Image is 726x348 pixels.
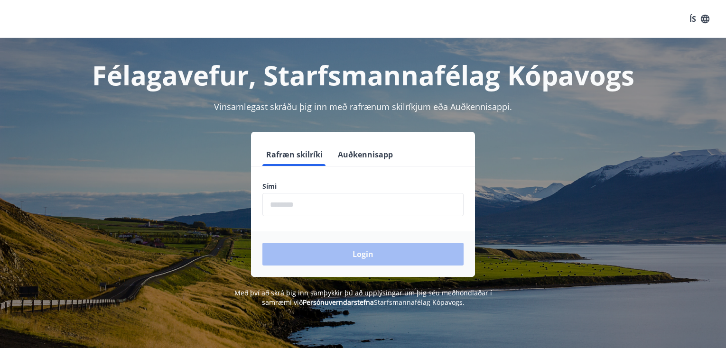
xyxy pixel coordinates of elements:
[33,57,693,93] h1: Félagavefur, Starfsmannafélag Kópavogs
[262,182,464,191] label: Sími
[334,143,397,166] button: Auðkennisapp
[303,298,374,307] a: Persónuverndarstefna
[234,288,492,307] span: Með því að skrá þig inn samþykkir þú að upplýsingar um þig séu meðhöndlaðar í samræmi við Starfsm...
[214,101,512,112] span: Vinsamlegast skráðu þig inn með rafrænum skilríkjum eða Auðkennisappi.
[684,10,715,27] button: ÍS
[262,143,326,166] button: Rafræn skilríki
